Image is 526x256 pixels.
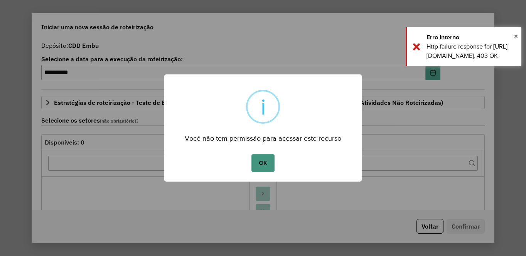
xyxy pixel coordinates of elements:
[164,127,362,145] div: Você não tem permissão para acessar este recurso
[261,91,266,122] div: i
[251,154,274,172] button: OK
[514,32,518,40] span: ×
[427,42,516,61] div: Http failure response for [URL][DOMAIN_NAME]: 403 OK
[514,30,518,42] button: Close
[427,33,516,42] div: Erro interno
